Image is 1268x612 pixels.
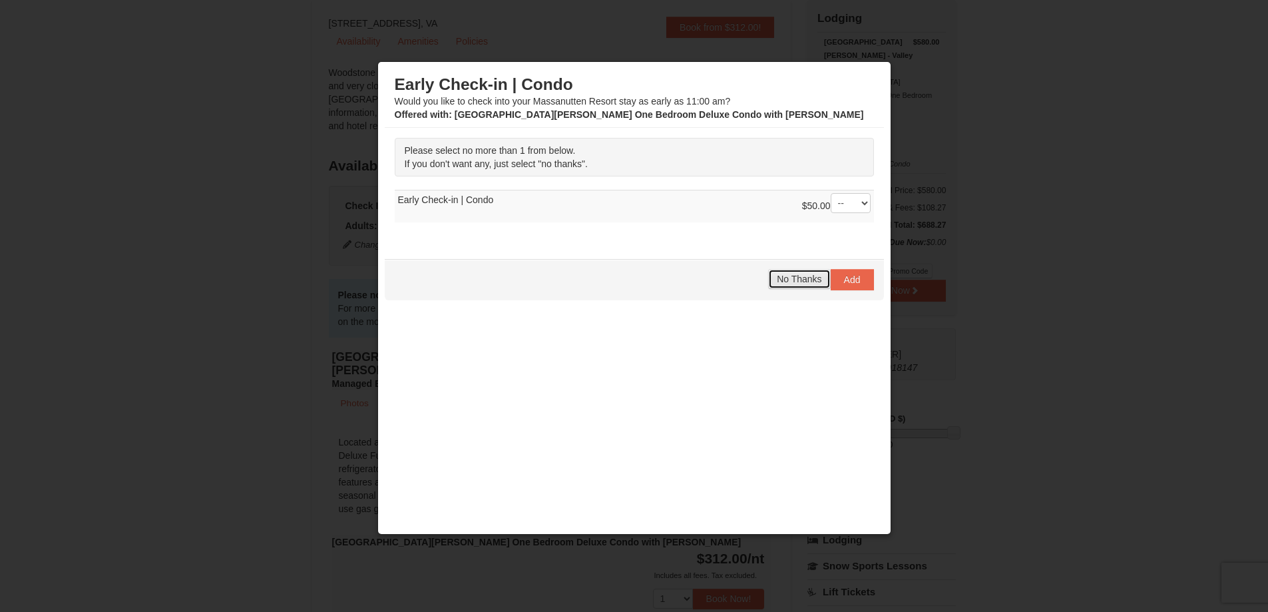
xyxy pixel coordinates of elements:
span: Offered with [395,109,449,120]
span: Please select no more than 1 from below. [405,145,576,156]
strong: : [GEOGRAPHIC_DATA][PERSON_NAME] One Bedroom Deluxe Condo with [PERSON_NAME] [395,109,864,120]
h3: Early Check-in | Condo [395,75,874,95]
span: No Thanks [777,274,821,284]
span: Add [844,274,861,285]
td: Early Check-in | Condo [395,190,874,222]
button: Add [831,269,874,290]
div: Would you like to check into your Massanutten Resort stay as early as 11:00 am? [395,75,874,121]
span: If you don't want any, just select "no thanks". [405,158,588,169]
div: $50.00 [802,193,871,220]
button: No Thanks [768,269,830,289]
